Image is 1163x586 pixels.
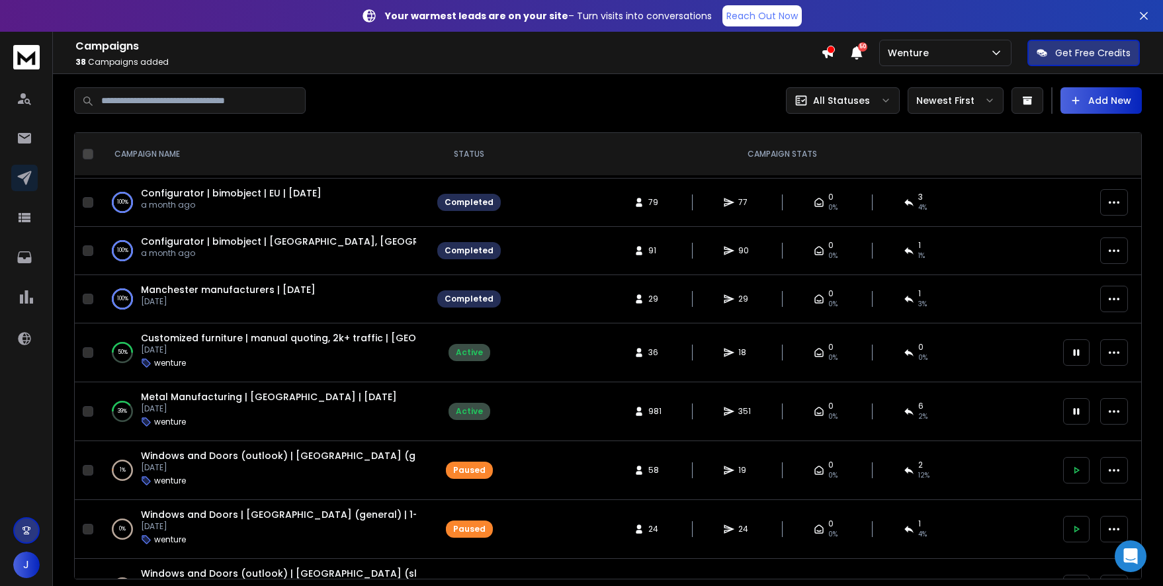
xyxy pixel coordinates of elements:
span: Manchester manufacturers | [DATE] [141,283,316,296]
th: STATUS [429,133,509,176]
img: logo [13,45,40,69]
a: Windows and Doors | [GEOGRAPHIC_DATA] (general) | 1-100 Employees | CEOs, sales execs | [DATE] [141,508,623,521]
a: Windows and Doors (outlook) | [GEOGRAPHIC_DATA] (slow site speed) | 1-100 Employees | CEOs, sales... [141,567,711,580]
button: Newest First [908,87,1004,114]
span: 0 [828,192,834,202]
span: 0% [828,251,838,261]
span: 1 % [918,251,925,261]
p: 100 % [117,292,128,306]
p: [DATE] [141,403,397,414]
span: 0 [828,460,834,470]
a: Configurator | bimobject | EU | [DATE] [141,187,322,200]
span: 24 [738,524,752,534]
span: 58 [648,465,662,476]
a: Metal Manufacturing | [GEOGRAPHIC_DATA] | [DATE] [141,390,397,403]
span: 0 [828,240,834,251]
span: 1 [918,240,921,251]
span: 2 [918,460,923,470]
span: 6 [918,401,924,411]
a: Customized furniture | manual quoting, 2k+ traffic | [GEOGRAPHIC_DATA], [GEOGRAPHIC_DATA], [GEOGR... [141,331,759,345]
span: 0 [828,519,834,529]
div: Paused [453,524,486,534]
p: Wenture [888,46,934,60]
th: CAMPAIGN STATS [509,133,1055,176]
p: a month ago [141,200,322,210]
td: 50%Customized furniture | manual quoting, 2k+ traffic | [GEOGRAPHIC_DATA], [GEOGRAPHIC_DATA], [GE... [99,323,429,382]
span: 0 [828,342,834,353]
p: Get Free Credits [1055,46,1131,60]
button: J [13,552,40,578]
span: 4 % [918,202,927,213]
span: 18 [738,347,752,358]
div: Completed [445,245,494,256]
div: Active [456,347,483,358]
th: CAMPAIGN NAME [99,133,429,176]
span: 0% [828,299,838,310]
span: 2 % [918,411,927,422]
span: 0 [918,342,924,353]
span: 0% [828,529,838,540]
td: 100%Manchester manufacturers | [DATE][DATE] [99,275,429,323]
div: Open Intercom Messenger [1115,540,1146,572]
p: Campaigns added [75,57,821,67]
span: 29 [648,294,662,304]
span: 0% [828,411,838,422]
span: 0 [828,288,834,299]
div: Active [456,406,483,417]
h1: Campaigns [75,38,821,54]
span: 351 [738,406,752,417]
span: 981 [648,406,662,417]
span: 77 [738,197,752,208]
p: [DATE] [141,345,416,355]
span: 90 [738,245,752,256]
p: [DATE] [141,296,316,307]
span: 3 [918,192,923,202]
p: – Turn visits into conversations [385,9,712,22]
p: wenture [154,358,186,368]
p: wenture [154,476,186,486]
td: 39%Metal Manufacturing | [GEOGRAPHIC_DATA] | [DATE][DATE]wenture [99,382,429,441]
span: 0% [828,202,838,213]
a: Reach Out Now [722,5,802,26]
p: [DATE] [141,462,416,473]
span: 0% [828,353,838,363]
p: 100 % [117,196,128,209]
span: 12 % [918,470,929,481]
span: 38 [75,56,86,67]
p: 100 % [117,244,128,257]
p: [DATE] [141,521,416,532]
p: 0 % [119,523,126,536]
p: 50 % [118,346,128,359]
p: Reach Out Now [726,9,798,22]
p: wenture [154,417,186,427]
a: Windows and Doors (outlook) | [GEOGRAPHIC_DATA] (general) | 1-100 Employees | CEOs, sales execs |... [141,449,673,462]
span: 29 [738,294,752,304]
p: 1 % [120,464,126,477]
span: 79 [648,197,662,208]
span: 50 [858,42,867,52]
span: 0% [828,470,838,481]
div: Paused [453,465,486,476]
p: wenture [154,534,186,545]
span: Configurator | bimobject | [GEOGRAPHIC_DATA], [GEOGRAPHIC_DATA] | [DATE] [141,235,527,248]
span: 36 [648,347,662,358]
span: 91 [648,245,662,256]
span: 1 [918,288,921,299]
button: Add New [1060,87,1142,114]
td: 100%Configurator | bimobject | EU | [DATE]a month ago [99,179,429,227]
span: 19 [738,465,752,476]
div: Completed [445,197,494,208]
span: 3 % [918,299,927,310]
span: 4 % [918,529,927,540]
td: 100%Configurator | bimobject | [GEOGRAPHIC_DATA], [GEOGRAPHIC_DATA] | [DATE]a month ago [99,227,429,275]
div: Completed [445,294,494,304]
p: All Statuses [813,94,870,107]
span: 0 % [918,353,927,363]
strong: Your warmest leads are on your site [385,9,568,22]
